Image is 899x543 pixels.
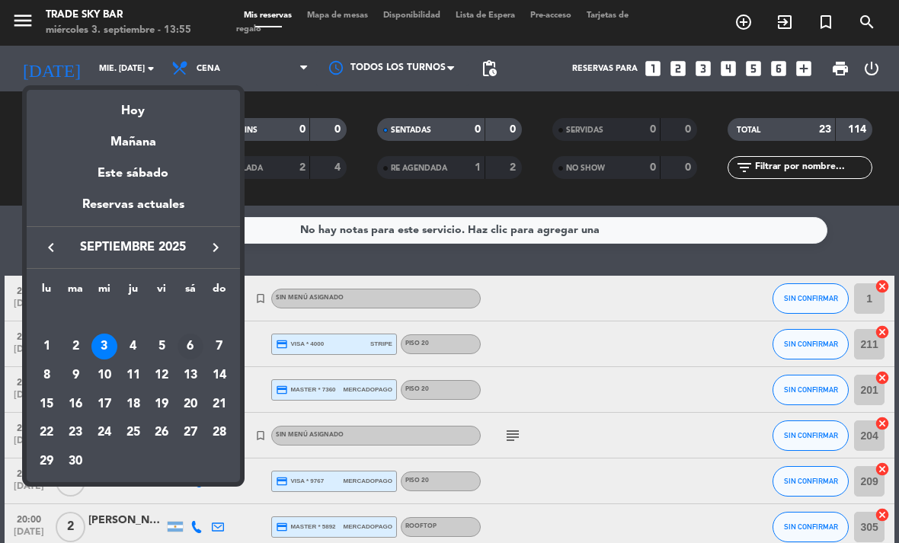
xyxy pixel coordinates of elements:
div: 30 [62,449,88,474]
div: 21 [206,391,232,417]
td: 18 de septiembre de 2025 [119,390,148,419]
th: martes [61,280,90,304]
div: 17 [91,391,117,417]
td: 3 de septiembre de 2025 [90,333,119,362]
td: 23 de septiembre de 2025 [61,419,90,448]
div: 8 [34,363,59,388]
div: 20 [178,391,203,417]
button: keyboard_arrow_right [202,238,229,257]
div: 13 [178,363,203,388]
div: 3 [91,334,117,359]
div: 29 [34,449,59,474]
td: 21 de septiembre de 2025 [205,390,234,419]
th: jueves [119,280,148,304]
div: Reservas actuales [27,195,240,226]
div: Este sábado [27,152,240,195]
div: 2 [62,334,88,359]
div: 11 [120,363,146,388]
td: 15 de septiembre de 2025 [33,390,62,419]
div: 12 [149,363,174,388]
div: 27 [178,420,203,446]
td: 11 de septiembre de 2025 [119,361,148,390]
td: 25 de septiembre de 2025 [119,419,148,448]
div: 6 [178,334,203,359]
td: 22 de septiembre de 2025 [33,419,62,448]
td: 10 de septiembre de 2025 [90,361,119,390]
td: 26 de septiembre de 2025 [147,419,176,448]
div: 14 [206,363,232,388]
td: 19 de septiembre de 2025 [147,390,176,419]
div: 24 [91,420,117,446]
td: 30 de septiembre de 2025 [61,447,90,476]
td: 4 de septiembre de 2025 [119,333,148,362]
th: sábado [176,280,205,304]
div: 10 [91,363,117,388]
td: 20 de septiembre de 2025 [176,390,205,419]
th: domingo [205,280,234,304]
td: 6 de septiembre de 2025 [176,333,205,362]
td: 29 de septiembre de 2025 [33,447,62,476]
td: 7 de septiembre de 2025 [205,333,234,362]
div: 1 [34,334,59,359]
td: 14 de septiembre de 2025 [205,361,234,390]
div: 23 [62,420,88,446]
div: 15 [34,391,59,417]
th: lunes [33,280,62,304]
td: 28 de septiembre de 2025 [205,419,234,448]
td: 17 de septiembre de 2025 [90,390,119,419]
td: 24 de septiembre de 2025 [90,419,119,448]
td: 13 de septiembre de 2025 [176,361,205,390]
div: 4 [120,334,146,359]
td: 2 de septiembre de 2025 [61,333,90,362]
i: keyboard_arrow_left [42,238,60,257]
div: 7 [206,334,232,359]
td: 8 de septiembre de 2025 [33,361,62,390]
td: SEP. [33,304,234,333]
span: septiembre 2025 [65,238,202,257]
td: 5 de septiembre de 2025 [147,333,176,362]
div: 28 [206,420,232,446]
td: 1 de septiembre de 2025 [33,333,62,362]
div: 26 [149,420,174,446]
td: 27 de septiembre de 2025 [176,419,205,448]
button: keyboard_arrow_left [37,238,65,257]
div: Hoy [27,90,240,121]
div: 16 [62,391,88,417]
i: keyboard_arrow_right [206,238,225,257]
td: 16 de septiembre de 2025 [61,390,90,419]
div: 19 [149,391,174,417]
td: 9 de septiembre de 2025 [61,361,90,390]
div: 9 [62,363,88,388]
th: viernes [147,280,176,304]
div: 22 [34,420,59,446]
div: 5 [149,334,174,359]
th: miércoles [90,280,119,304]
div: Mañana [27,121,240,152]
td: 12 de septiembre de 2025 [147,361,176,390]
div: 25 [120,420,146,446]
div: 18 [120,391,146,417]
